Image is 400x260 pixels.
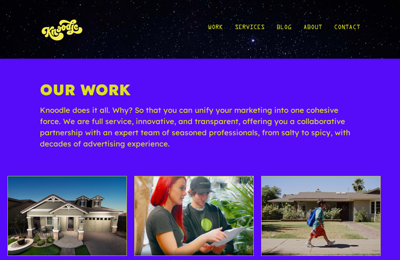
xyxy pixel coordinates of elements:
a: Work [208,12,223,47]
a: About [303,12,322,47]
p: Knoodle does it all. Why? So that you can unify your marketing into one cohesive force. We are fu... [40,105,360,157]
a: Contact [334,12,360,47]
a: Blog [276,12,291,47]
a: Services [235,12,265,47]
h1: Our Work [40,81,360,105]
img: KnoLogo(yellow) [40,12,85,47]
